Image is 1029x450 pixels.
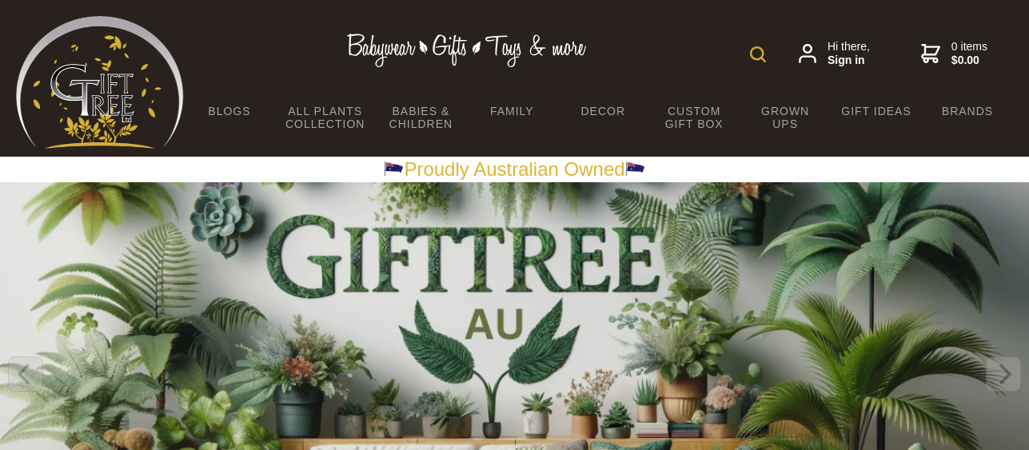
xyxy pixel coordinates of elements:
img: Babyware - Gifts - Toys and more... [16,16,184,149]
strong: $0.00 [951,54,987,68]
a: Custom Gift Box [648,94,740,141]
a: Babies & Children [375,94,466,141]
a: Hi there,Sign in [799,40,870,68]
a: All Plants Collection [275,94,375,141]
a: Grown Ups [740,94,831,141]
span: 0 items [951,40,987,68]
strong: Sign in [828,54,870,68]
span: Hi there, [828,40,870,68]
a: Proudly Australian Owned [384,158,644,180]
a: Decor [557,94,648,128]
a: Gift Ideas [831,94,922,128]
img: product search [750,46,766,62]
a: 0 items$0.00 [921,40,987,68]
a: BLOGS [184,94,275,128]
img: Babywear - Gifts - Toys & more [347,34,587,67]
a: Brands [922,94,1013,128]
a: Family [466,94,557,128]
